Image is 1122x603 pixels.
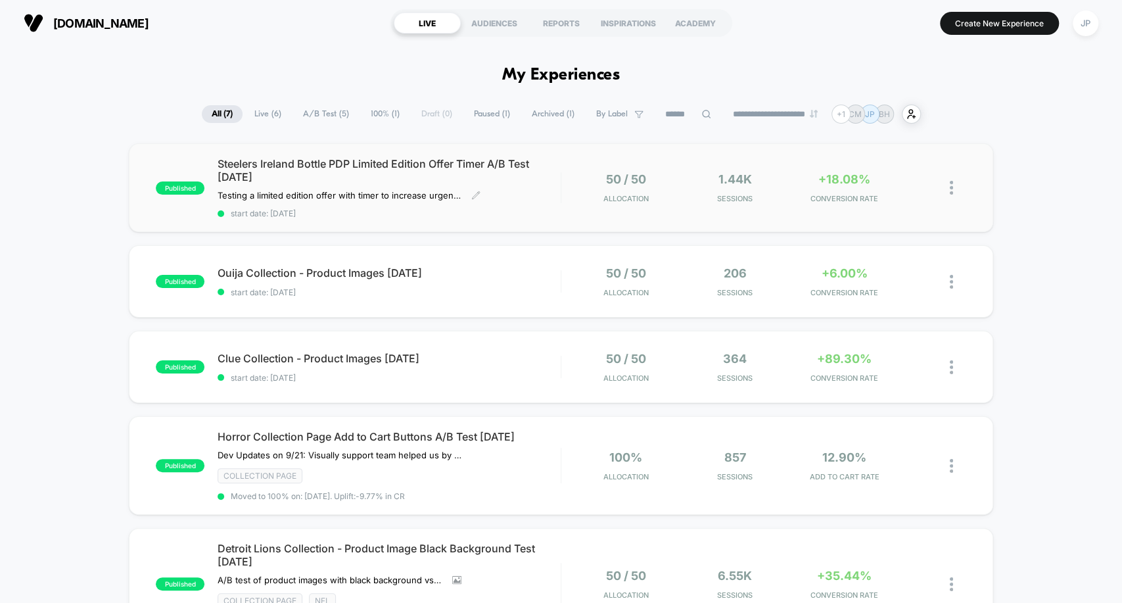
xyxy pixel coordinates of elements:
[603,374,649,383] span: Allocation
[218,450,461,460] span: Dev Updates on 9/21: Visually support team helped us by allowing the Add to Cart button be clicka...
[522,105,584,123] span: Archived ( 1 )
[1069,10,1102,37] button: JP
[603,472,649,481] span: Allocation
[818,172,870,186] span: +18.08%
[361,105,409,123] span: 100% ( 1 )
[793,288,895,297] span: CONVERSION RATE
[53,16,149,30] span: [DOMAIN_NAME]
[603,288,649,297] span: Allocation
[218,287,560,297] span: start date: [DATE]
[218,430,560,443] span: Horror Collection Page Add to Cart Buttons A/B Test [DATE]
[793,194,895,203] span: CONVERSION RATE
[817,352,872,366] span: +89.30%
[822,450,866,464] span: 12.90%
[684,591,786,600] span: Sessions
[156,181,204,195] span: published
[793,591,895,600] span: CONVERSION RATE
[684,374,786,383] span: Sessions
[218,190,461,201] span: Testing a limited edition offer with timer to increase urgency for customers to add the Steelers ...
[879,109,890,119] p: BH
[218,542,560,568] span: Detroit Lions Collection - Product Image Black Background Test [DATE]
[603,591,649,600] span: Allocation
[156,275,204,288] span: published
[218,208,560,218] span: start date: [DATE]
[723,352,747,366] span: 364
[218,157,560,183] span: Steelers Ireland Bottle PDP Limited Edition Offer Timer A/B Test [DATE]
[817,569,872,583] span: +35.44%
[684,472,786,481] span: Sessions
[218,266,560,279] span: Ouija Collection - Product Images [DATE]
[684,288,786,297] span: Sessions
[595,12,662,34] div: INSPIRATIONS
[950,459,953,473] img: close
[718,172,752,186] span: 1.44k
[940,12,1059,35] button: Create New Experience
[502,66,620,85] h1: My Experiences
[218,352,560,365] span: Clue Collection - Product Images [DATE]
[950,275,953,289] img: close
[528,12,595,34] div: REPORTS
[609,450,642,464] span: 100%
[218,468,302,483] span: Collection Page
[218,373,560,383] span: start date: [DATE]
[950,577,953,591] img: close
[849,109,862,119] p: CM
[461,12,528,34] div: AUDIENCES
[724,266,747,280] span: 206
[394,12,461,34] div: LIVE
[1073,11,1098,36] div: JP
[231,491,405,501] span: Moved to 100% on: [DATE] . Uplift: -9.77% in CR
[831,105,851,124] div: + 1
[202,105,243,123] span: All ( 7 )
[464,105,520,123] span: Paused ( 1 )
[606,352,646,366] span: 50 / 50
[24,13,43,33] img: Visually logo
[950,360,953,374] img: close
[293,105,359,123] span: A/B Test ( 5 )
[156,459,204,472] span: published
[684,194,786,203] span: Sessions
[606,569,646,583] span: 50 / 50
[20,12,152,34] button: [DOMAIN_NAME]
[724,450,746,464] span: 857
[821,266,867,280] span: +6.00%
[606,266,646,280] span: 50 / 50
[662,12,729,34] div: ACADEMY
[603,194,649,203] span: Allocation
[718,569,752,583] span: 6.55k
[950,181,953,195] img: close
[245,105,291,123] span: Live ( 6 )
[218,575,442,585] span: A/B test of product images with black background vs control.Goal(s): Improve adds to cart, conver...
[156,577,204,591] span: published
[865,109,875,119] p: JP
[810,110,818,118] img: end
[793,472,895,481] span: ADD TO CART RATE
[596,109,628,119] span: By Label
[793,374,895,383] span: CONVERSION RATE
[156,360,204,374] span: published
[606,172,646,186] span: 50 / 50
